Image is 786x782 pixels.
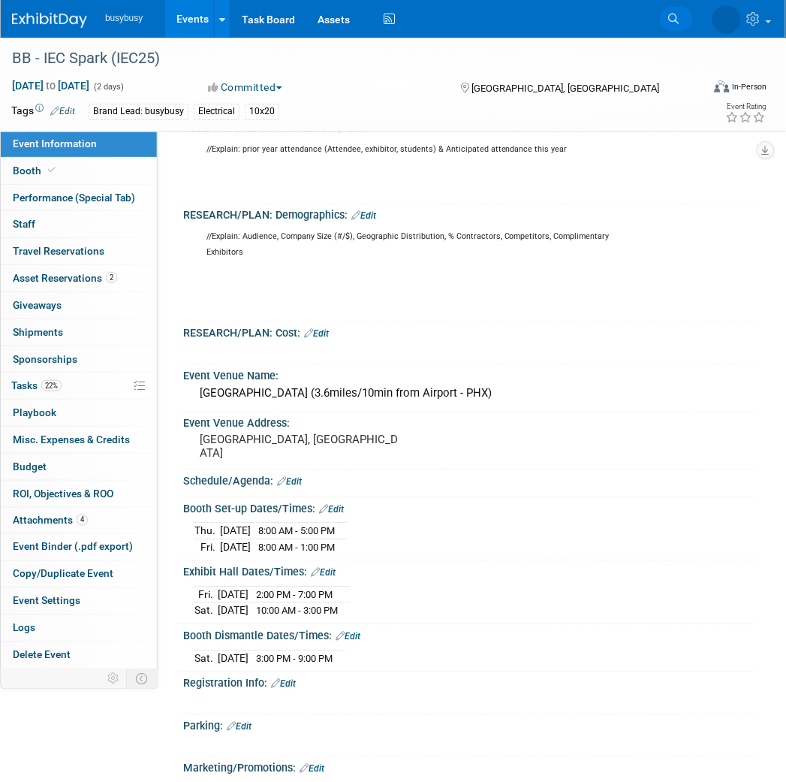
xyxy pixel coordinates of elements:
span: Sponsorships [13,353,77,365]
span: 8:00 AM - 5:00 PM [258,526,335,537]
td: Tags [11,103,75,120]
a: Edit [277,477,302,488]
span: 2 [106,272,117,283]
a: Tasks22% [1,373,157,399]
div: Marketing/Promotions: [183,757,756,777]
a: Giveaways [1,292,157,319]
span: to [44,80,58,92]
div: BB - IEC Spark (IEC25) [7,45,692,72]
a: Playbook [1,400,157,426]
td: Personalize Event Tab Strip [101,669,127,689]
a: Delete Event [1,642,157,669]
span: Staff [13,218,35,230]
a: Edit [227,722,251,732]
a: Staff [1,211,157,237]
span: ROI, Objectives & ROO [13,488,113,500]
a: Travel Reservations [1,238,157,264]
a: Booth [1,158,157,184]
span: Budget [13,460,47,473]
td: Sat. [194,603,218,619]
div: RESEARCH/PLAN: Demographics: [183,204,756,224]
span: Attachments [13,515,88,527]
span: Delete Event [13,649,71,661]
span: 2:00 PM - 7:00 PM [256,590,333,601]
div: Registration Info: [183,672,756,692]
a: Misc. Expenses & Credits [1,427,157,453]
td: Fri. [194,587,218,603]
span: [DATE] [DATE] [11,79,90,92]
div: 10x20 [245,104,279,119]
div: Booth Set-up Dates/Times: [183,498,756,518]
span: busybusy [105,13,143,23]
span: 10:00 AM - 3:00 PM [256,605,338,617]
a: Shipments [1,319,157,346]
td: [DATE] [220,524,251,540]
div: Event Rating [726,103,766,110]
span: Copy/Duplicate Event [13,568,113,580]
span: Tasks [11,379,62,391]
div: Event Venue Name: [183,365,756,384]
td: [DATE] [218,651,248,666]
div: Event Format [651,78,767,101]
td: [DATE] [218,587,248,603]
td: Sat. [194,651,218,666]
div: Parking: [183,715,756,735]
div: Exhibit Hall Dates/Times: [183,561,756,581]
span: 22% [41,380,62,391]
td: Toggle Event Tabs [127,669,158,689]
a: Asset Reservations2 [1,265,157,291]
span: Playbook [13,406,56,418]
a: Copy/Duplicate Event [1,561,157,587]
pre: [GEOGRAPHIC_DATA], [GEOGRAPHIC_DATA] [200,433,405,460]
span: Giveaways [13,299,62,311]
span: Event Binder (.pdf export) [13,541,133,553]
div: Event Venue Address: [183,412,756,431]
td: Fri. [194,539,220,555]
a: Edit [271,679,296,690]
a: Edit [319,505,344,515]
a: Edit [50,106,75,116]
a: Edit [300,764,324,774]
a: ROI, Objectives & ROO [1,481,157,507]
div: RESEARCH/PLAN: Cost: [183,322,756,342]
a: Edit [336,632,360,642]
span: 3:00 PM - 9:00 PM [256,654,333,665]
div: Brand Lead: busybusy [89,104,188,119]
a: Edit [311,568,336,578]
div: In-Person [732,81,767,92]
span: (2 days) [92,82,124,92]
span: Performance (Special Tab) [13,192,135,204]
sup: //Explain: prior year attendance (Attendee, exhibitor, students) & Anticipated attendance this year [206,145,568,155]
a: Edit [304,329,329,340]
button: Committed [203,80,288,95]
a: Event Binder (.pdf export) [1,534,157,560]
img: Format-Inperson.png [715,80,730,92]
span: Event Settings [13,595,80,607]
span: Logs [13,622,35,634]
a: Edit [351,211,376,222]
span: Travel Reservations [13,245,104,257]
span: 8:00 AM - 1:00 PM [258,542,335,554]
span: [GEOGRAPHIC_DATA], [GEOGRAPHIC_DATA] [471,83,659,94]
td: [DATE] [220,539,251,555]
a: Performance (Special Tab) [1,185,157,211]
a: Event Settings [1,588,157,614]
span: Event Information [13,137,97,149]
a: Logs [1,615,157,642]
a: Event Information [1,131,157,157]
a: Budget [1,454,157,480]
td: [DATE] [218,603,248,619]
span: Shipments [13,326,63,338]
span: Asset Reservations [13,272,117,284]
sup: //Explain: Audience, Company Size (#/$), Geographic Distribution, % Contractors, Competitors, Com... [206,232,610,257]
span: Booth [13,165,59,177]
div: Booth Dismantle Dates/Times: [183,625,756,645]
i: Booth reservation complete [48,166,56,174]
a: Sponsorships [1,346,157,373]
div: [GEOGRAPHIC_DATA] (3.6miles/10min from Airport - PHX) [194,382,745,406]
span: 4 [77,515,88,526]
td: Thu. [194,524,220,540]
span: Misc. Expenses & Credits [13,433,130,445]
img: Braden Gillespie [712,5,741,34]
img: ExhibitDay [12,13,87,28]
